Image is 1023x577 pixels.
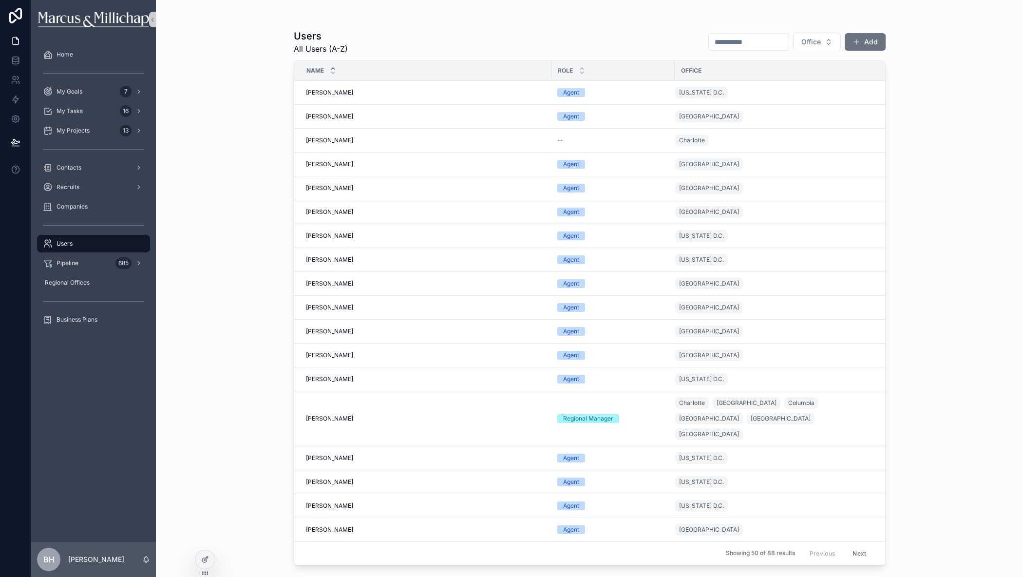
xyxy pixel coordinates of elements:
[679,136,705,144] span: Charlotte
[675,85,881,100] a: [US_STATE] D.C.
[306,280,353,288] span: [PERSON_NAME]
[306,327,353,335] span: [PERSON_NAME]
[675,158,743,170] a: [GEOGRAPHIC_DATA]
[679,502,724,510] span: [US_STATE] D.C.
[306,526,353,534] span: [PERSON_NAME]
[679,256,724,264] span: [US_STATE] D.C.
[557,375,669,384] a: Agent
[43,554,55,565] span: BH
[679,375,724,383] span: [US_STATE] D.C.
[679,304,739,311] span: [GEOGRAPHIC_DATA]
[675,476,728,488] a: [US_STATE] D.C.
[788,399,815,407] span: Columbia
[57,183,79,191] span: Recruits
[563,501,579,510] div: Agent
[675,474,881,490] a: [US_STATE] D.C.
[306,351,546,359] a: [PERSON_NAME]
[675,276,881,291] a: [GEOGRAPHIC_DATA]
[306,304,546,311] a: [PERSON_NAME]
[679,160,739,168] span: [GEOGRAPHIC_DATA]
[726,550,795,558] span: Showing 50 of 88 results
[557,112,669,121] a: Agent
[679,327,739,335] span: [GEOGRAPHIC_DATA]
[717,399,777,407] span: [GEOGRAPHIC_DATA]
[675,300,881,315] a: [GEOGRAPHIC_DATA]
[294,43,348,55] span: All Users (A-Z)
[563,525,579,534] div: Agent
[57,88,82,96] span: My Goals
[37,254,150,272] a: Pipeline685
[115,257,132,269] div: 685
[557,231,669,240] a: Agent
[675,413,743,424] a: [GEOGRAPHIC_DATA]
[306,160,546,168] a: [PERSON_NAME]
[675,180,881,196] a: [GEOGRAPHIC_DATA]
[675,324,881,339] a: [GEOGRAPHIC_DATA]
[306,160,353,168] span: [PERSON_NAME]
[563,231,579,240] div: Agent
[306,256,353,264] span: [PERSON_NAME]
[557,414,669,423] a: Regional Manager
[679,208,739,216] span: [GEOGRAPHIC_DATA]
[563,303,579,312] div: Agent
[557,208,669,216] a: Agent
[845,33,886,51] button: Add
[557,136,563,144] span: --
[563,327,579,336] div: Agent
[675,452,728,464] a: [US_STATE] D.C.
[563,184,579,192] div: Agent
[557,160,669,169] a: Agent
[557,184,669,192] a: Agent
[557,303,669,312] a: Agent
[675,156,881,172] a: [GEOGRAPHIC_DATA]
[306,415,353,423] span: [PERSON_NAME]
[801,37,821,47] span: Office
[563,160,579,169] div: Agent
[675,87,728,98] a: [US_STATE] D.C.
[57,127,90,135] span: My Projects
[37,311,150,328] a: Business Plans
[675,133,881,148] a: Charlotte
[675,111,743,122] a: [GEOGRAPHIC_DATA]
[675,204,881,220] a: [GEOGRAPHIC_DATA]
[563,375,579,384] div: Agent
[306,502,353,510] span: [PERSON_NAME]
[306,184,353,192] span: [PERSON_NAME]
[57,240,73,248] span: Users
[306,478,353,486] span: [PERSON_NAME]
[675,135,709,146] a: Charlotte
[68,555,124,564] p: [PERSON_NAME]
[294,29,348,43] h1: Users
[306,478,546,486] a: [PERSON_NAME]
[37,46,150,63] a: Home
[784,397,818,409] a: Columbia
[679,351,739,359] span: [GEOGRAPHIC_DATA]
[563,208,579,216] div: Agent
[563,88,579,97] div: Agent
[675,428,743,440] a: [GEOGRAPHIC_DATA]
[306,89,353,96] span: [PERSON_NAME]
[37,102,150,120] a: My Tasks16
[675,395,881,442] a: Charlotte[GEOGRAPHIC_DATA]Columbia[GEOGRAPHIC_DATA][GEOGRAPHIC_DATA][GEOGRAPHIC_DATA]
[675,206,743,218] a: [GEOGRAPHIC_DATA]
[846,546,873,561] button: Next
[675,252,881,268] a: [US_STATE] D.C.
[675,498,881,514] a: [US_STATE] D.C.
[120,105,132,117] div: 16
[557,279,669,288] a: Agent
[558,67,573,75] span: Role
[306,89,546,96] a: [PERSON_NAME]
[120,125,132,136] div: 13
[37,274,150,291] a: Regional Offices
[679,430,739,438] span: [GEOGRAPHIC_DATA]
[306,375,546,383] a: [PERSON_NAME]
[675,347,881,363] a: [GEOGRAPHIC_DATA]
[306,232,353,240] span: [PERSON_NAME]
[306,67,324,75] span: Name
[306,136,546,144] a: [PERSON_NAME]
[557,478,669,486] a: Agent
[679,454,724,462] span: [US_STATE] D.C.
[675,109,881,124] a: [GEOGRAPHIC_DATA]
[563,279,579,288] div: Agent
[306,454,546,462] a: [PERSON_NAME]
